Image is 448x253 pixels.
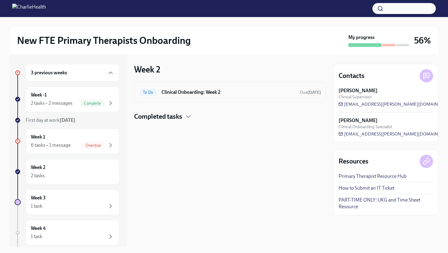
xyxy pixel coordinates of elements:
a: Week 16 tasks • 1 messageOverdue [15,128,119,154]
span: Due [300,90,321,95]
img: CharlieHealth [12,4,46,13]
h4: Completed tasks [134,112,182,121]
h6: 3 previous weeks [31,69,67,76]
h6: Week 2 [31,164,45,171]
div: 3 previous weeks [26,64,119,82]
a: To DoClinical Onboarding: Week 2Due[DATE] [139,87,321,97]
h4: Contacts [339,71,364,80]
h2: New FTE Primary Therapists Onboarding [17,34,191,47]
div: 2 tasks • 2 messages [31,100,73,107]
span: Complete [80,101,105,106]
a: Primary Therapist Resource Hub [339,173,407,180]
h6: Clinical Onboarding: Week 2 [162,89,295,96]
a: Week 31 task [15,189,119,215]
h6: Week -1 [31,92,47,98]
a: PART-TIME ONLY: UKG and Time Sheet Resource [339,197,433,210]
div: 2 tasks [31,172,45,179]
span: Clinical Supervisor [339,94,372,100]
a: Week -12 tasks • 2 messagesComplete [15,86,119,112]
a: How to Submit an IT Ticket [339,185,394,192]
span: Overdue [82,143,105,148]
strong: My progress [348,34,375,41]
span: August 30th, 2025 07:00 [300,90,321,95]
h6: Week 3 [31,195,46,201]
strong: [PERSON_NAME] [339,117,378,124]
span: First day at work [26,117,75,123]
div: 1 task [31,233,42,240]
a: Week 22 tasks [15,159,119,184]
h6: Week 4 [31,225,46,232]
div: 1 task [31,203,42,209]
strong: [PERSON_NAME] [339,87,378,94]
h3: Week 2 [134,64,160,75]
div: 6 tasks • 1 message [31,142,71,149]
strong: [DATE] [60,117,75,123]
strong: [DATE] [308,90,321,95]
h4: Resources [339,157,368,166]
h6: Week 1 [31,134,45,140]
div: Completed tasks [134,112,326,121]
h3: 56% [414,35,431,46]
a: Week 41 task [15,220,119,245]
span: Clinical Onboarding Specialist [339,124,392,130]
a: First day at work[DATE] [15,117,119,124]
span: To Do [139,90,157,95]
